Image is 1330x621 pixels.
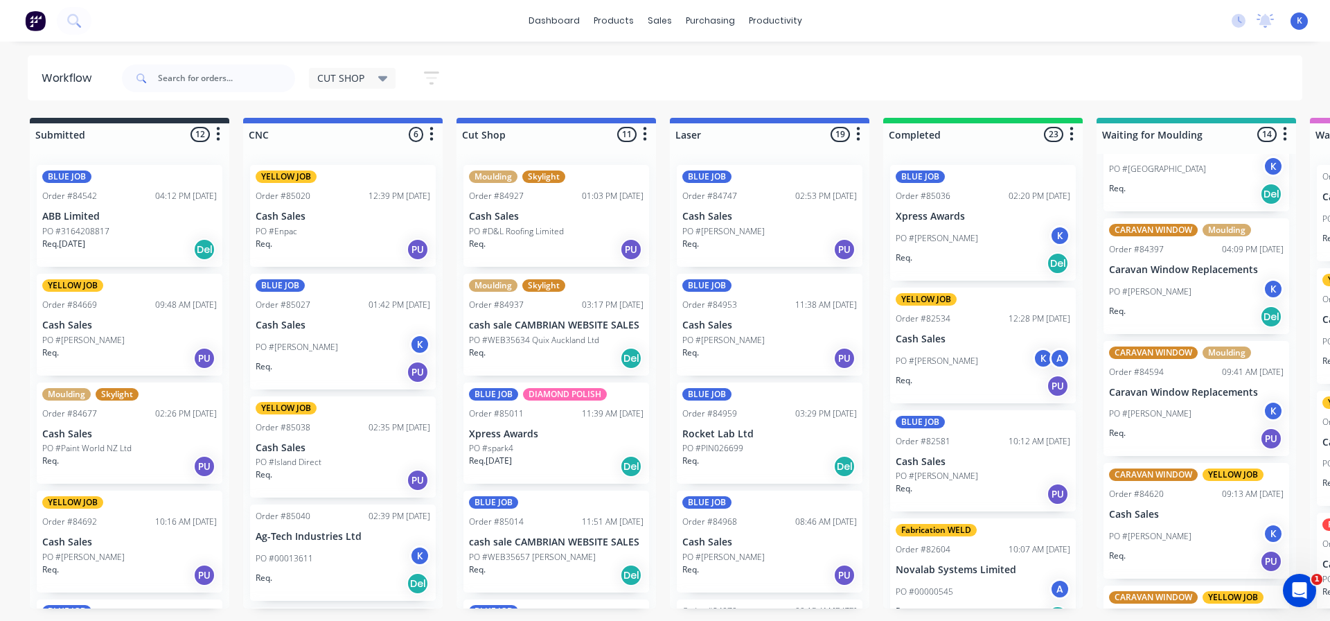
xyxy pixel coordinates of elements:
p: Req. [1109,550,1126,562]
div: BLUE JOBOrder #8502701:42 PM [DATE]Cash SalesPO #[PERSON_NAME]KReq.PU [250,274,436,390]
p: Req. [256,238,272,250]
p: PO #Paint World NZ Ltd [42,442,132,455]
div: Order #84927 [469,190,524,202]
div: A [1049,579,1070,600]
p: Caravan Window Replacements [1109,387,1284,399]
div: Skylight [522,279,565,292]
div: K [409,334,430,355]
p: Cash Sales [896,456,1070,468]
div: Moulding [42,388,91,401]
div: 10:12 AM [DATE] [1009,435,1070,448]
p: Req. [469,347,486,359]
p: PO #[PERSON_NAME] [42,551,125,563]
div: Order #85011 [469,408,524,420]
div: Moulding [1203,347,1251,359]
div: Order #85020 [256,190,310,202]
p: Req. [1109,305,1126,317]
p: Req. [DATE] [42,238,85,250]
div: 12:28 PM [DATE] [1009,313,1070,325]
p: PO #spark4 [469,442,513,455]
div: Fabrication WELD [896,524,977,536]
p: Req. [256,469,272,481]
div: 01:03 PM [DATE] [582,190,644,202]
p: Cash Sales [42,428,217,440]
div: Order #82604 [896,543,950,556]
div: 11:51 AM [DATE] [582,516,644,528]
div: BLUE JOBOrder #8474702:53 PM [DATE]Cash SalesPO #[PERSON_NAME]Req.PU [677,165,862,267]
div: BLUE JOB [469,605,518,618]
p: Req. [DATE] [469,455,512,467]
div: YELLOW JOB [1203,469,1263,481]
p: PO #[PERSON_NAME] [682,551,765,563]
div: PU [193,455,215,478]
div: YELLOW JOB [1203,591,1263,604]
p: PO #PIN026699 [682,442,743,455]
div: BLUE JOBOrder #8496808:46 AM [DATE]Cash SalesPO #[PERSON_NAME]Req.PU [677,491,862,593]
div: MouldingSkylightOrder #8493703:17 PM [DATE]cash sale CAMBRIAN WEBSITE SALESPO #WEB35634 Quix Auck... [463,274,649,376]
div: MouldingSkylightOrder #8467702:26 PM [DATE]Cash SalesPO #Paint World NZ LtdReq.PU [37,383,222,484]
div: BLUE JOBOrder #8503602:20 PM [DATE]Xpress AwardsPO #[PERSON_NAME]KReq.Del [890,165,1076,281]
div: YELLOW JOBOrder #8466909:48 AM [DATE]Cash SalesPO #[PERSON_NAME]Req.PU [37,274,222,376]
p: Cash Sales [682,211,857,222]
div: K [1263,523,1284,544]
div: PU [193,347,215,369]
div: 01:42 PM [DATE] [369,299,430,311]
div: CARAVAN WINDOWMouldingOrder #8439704:09 PM [DATE]Caravan Window ReplacementsPO #[PERSON_NAME]KReq... [1103,218,1289,334]
div: Del [620,455,642,478]
p: Cash Sales [256,320,430,331]
div: 03:29 PM [DATE] [795,408,857,420]
div: Order #85036 [896,190,950,202]
p: Cash Sales [42,320,217,331]
div: CARAVAN WINDOW [1109,591,1198,604]
div: Order #82534 [896,313,950,325]
div: BLUE JOB [682,388,731,401]
p: PO #[PERSON_NAME] [682,225,765,238]
div: BLUE JOB [256,279,305,292]
div: BLUE JOB [682,496,731,509]
p: Req. [42,347,59,359]
div: Del [1260,183,1282,205]
div: CARAVAN WINDOW [1109,469,1198,481]
p: PO #[GEOGRAPHIC_DATA] [1109,163,1206,175]
p: PO #[PERSON_NAME] [1109,408,1191,420]
span: 1 [1311,574,1322,585]
p: Cash Sales [1109,509,1284,521]
div: PO #[GEOGRAPHIC_DATA]KReq.Del [1103,96,1289,211]
p: PO #[PERSON_NAME] [256,341,338,353]
div: YELLOW JOBOrder #8469210:16 AM [DATE]Cash SalesPO #[PERSON_NAME]Req.PU [37,491,222,593]
div: Workflow [42,70,98,87]
div: CARAVAN WINDOWMouldingOrder #8459409:41 AM [DATE]Caravan Window ReplacementsPO #[PERSON_NAME]KReq.PU [1103,341,1289,457]
div: DIAMOND POLISH [523,388,607,401]
p: Req. [682,238,699,250]
div: BLUE JOB [469,388,518,401]
p: PO #00013611 [256,552,313,565]
div: CARAVAN WINDOW [1109,347,1198,359]
div: Order #84959 [682,408,737,420]
div: YELLOW JOB [256,402,317,414]
div: Del [620,564,642,586]
div: BLUE JOBDIAMOND POLISHOrder #8501111:39 AM [DATE]Xpress AwardsPO #spark4Req.[DATE]Del [463,383,649,484]
p: cash sale CAMBRIAN WEBSITE SALES [469,320,644,331]
div: Order #84677 [42,408,97,420]
div: PU [620,238,642,261]
p: Req. [896,605,912,618]
div: K [1263,156,1284,177]
p: ABB Limited [42,211,217,222]
p: Req. [682,455,699,467]
div: 11:38 AM [DATE] [795,299,857,311]
div: BLUE JOB [682,279,731,292]
p: Xpress Awards [896,211,1070,222]
div: K [1263,279,1284,299]
div: 02:26 PM [DATE] [155,408,217,420]
div: BLUE JOBOrder #8258110:12 AM [DATE]Cash SalesPO #[PERSON_NAME]Req.PU [890,410,1076,512]
p: Rocket Lab Ltd [682,428,857,440]
p: PO #[PERSON_NAME] [896,355,978,367]
div: Order #84669 [42,299,97,311]
p: PO #[PERSON_NAME] [1109,530,1191,543]
p: Req. [682,347,699,359]
div: PU [407,238,429,261]
p: PO #Island Direct [256,456,321,469]
div: BLUE JOBOrder #8454204:12 PM [DATE]ABB LimitedPO #3164208817Req.[DATE]Del [37,165,222,267]
div: MouldingSkylightOrder #8492701:03 PM [DATE]Cash SalesPO #D&L Roofing LimitedReq.PU [463,165,649,267]
div: YELLOW JOBOrder #8502012:39 PM [DATE]Cash SalesPO #EnpacReq.PU [250,165,436,267]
